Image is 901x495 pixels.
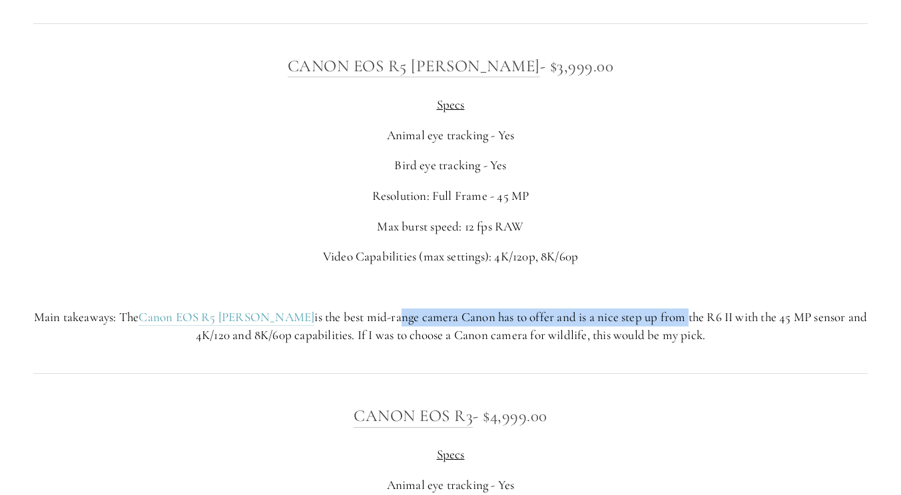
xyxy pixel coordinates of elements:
p: Main takeaways: The is the best mid-range camera Canon has to offer and is a nice step up from th... [33,308,868,344]
p: Max burst speed: 12 fps RAW [33,218,868,236]
p: Video Capabilities (max settings): 4K/120p, 8K/60p [33,248,868,266]
h3: - $3,999.00 [33,53,868,79]
p: Resolution: Full Frame - 45 MP [33,187,868,205]
p: Animal eye tracking - Yes [33,127,868,145]
a: Canon EOS R3 [354,406,473,427]
span: Specs [437,446,465,462]
a: Canon EOS R5 [PERSON_NAME] [139,309,314,326]
span: Specs [437,97,465,112]
p: Bird eye tracking - Yes [33,157,868,175]
p: Animal eye tracking - Yes [33,476,868,494]
a: Canon EOS R5 [PERSON_NAME] [288,56,540,77]
h3: - $4,999.00 [33,402,868,429]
